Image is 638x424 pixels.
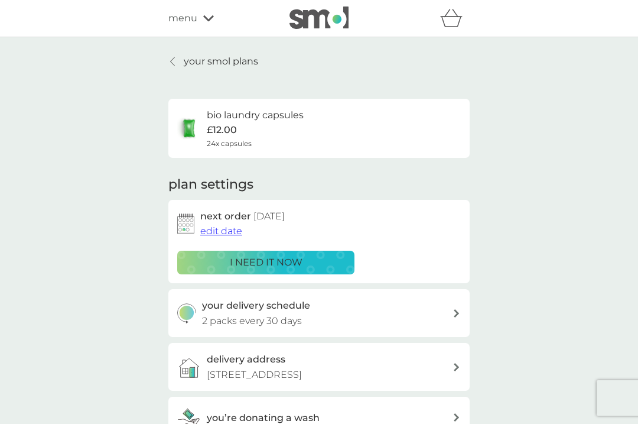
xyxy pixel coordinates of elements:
p: your smol plans [184,54,258,69]
h3: delivery address [207,352,285,367]
p: i need it now [230,255,302,270]
h2: next order [200,209,285,224]
span: [DATE] [253,211,285,222]
button: edit date [200,224,242,239]
span: menu [168,11,197,26]
h6: bio laundry capsules [207,108,304,123]
button: your delivery schedule2 packs every 30 days [168,289,470,337]
p: [STREET_ADDRESS] [207,367,302,383]
p: £12.00 [207,122,237,138]
a: your smol plans [168,54,258,69]
span: edit date [200,225,242,237]
p: 2 packs every 30 days [202,313,302,329]
button: i need it now [177,251,354,274]
img: bio laundry capsules [177,116,201,140]
img: smol [289,7,349,29]
a: delivery address[STREET_ADDRESS] [168,343,470,391]
h3: your delivery schedule [202,298,310,313]
div: basket [440,7,470,30]
h2: plan settings [168,176,253,194]
span: 24x capsules [207,138,252,149]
